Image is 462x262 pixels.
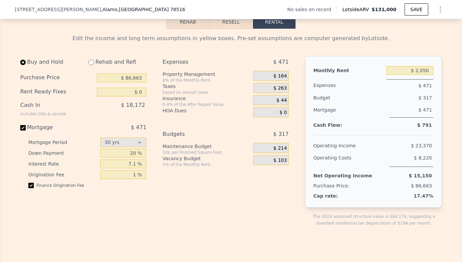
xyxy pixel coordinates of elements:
[313,170,372,182] div: Net Operating Income
[20,99,66,117] div: Cash In
[273,59,289,65] span: $ 471
[417,122,432,128] span: $ 791
[414,193,433,199] span: 17.47%
[28,169,98,180] div: Origination Fee
[277,97,287,104] span: $ 44
[20,88,94,96] div: Rent Ready Fixes
[273,131,289,137] span: $ 317
[20,74,94,82] div: Purchase Price
[20,125,26,130] input: Mortgage$ 471
[20,123,96,132] div: Mortgage
[274,85,287,91] span: $ 263
[274,157,287,164] span: $ 103
[313,152,387,167] div: Operating Costs
[411,183,432,188] span: $ 86,663
[20,34,442,42] div: Edit the income and long term assumptions in yellow boxes. Pre-set assumptions are computer gener...
[28,148,98,158] div: Down Payment
[162,83,251,90] div: Taxes
[418,95,432,100] span: $ 317
[28,158,98,169] div: Interest Rate
[162,107,251,114] div: HOA Dues
[162,102,251,107] div: 0.4% of the After Repair Value
[405,3,428,16] button: SAVE
[418,83,432,88] span: $ 471
[313,123,384,127] div: Cash Flow:
[418,107,432,113] span: $ 471
[287,6,337,13] div: No sales on record
[371,7,396,12] span: $131,000
[306,213,442,227] div: The 2024 assessed structure value is $64,174, suggesting a standard residential tax depreciation ...
[414,155,432,161] span: $ 8,220
[411,143,432,148] span: $ 23,370
[313,140,360,152] div: Operating Income
[20,111,66,117] div: includes title & escrow
[101,6,185,13] span: , Alamo
[162,155,251,162] div: Vacancy Budget
[274,145,287,151] span: $ 214
[313,193,360,199] div: Cap rate:
[162,78,251,83] div: 8% of the Monthly Rent
[28,183,146,194] div: Finance Origination Fee
[162,143,251,150] div: Maintenance Budget
[342,6,371,13] span: Lotside ARV
[162,56,236,68] div: Expenses
[279,110,287,116] span: $ 0
[162,95,251,102] div: Insurance
[118,7,185,12] span: , [GEOGRAPHIC_DATA] 78516
[313,92,360,104] div: Budget
[434,3,447,16] button: Show Options
[20,56,80,68] div: Buy and Hold
[313,104,387,118] div: Mortgage
[83,56,146,68] div: Rehab and Refi
[15,6,101,13] span: [STREET_ADDRESS][PERSON_NAME]
[313,79,384,92] div: Expenses
[131,124,147,130] span: $ 471
[253,15,296,29] button: Rental
[162,128,236,140] div: Budgets
[409,173,432,178] span: $ 15,150
[274,73,287,79] span: $ 164
[162,90,251,95] div: based on annual taxes
[313,64,384,77] div: Monthly Rent
[162,71,251,78] div: Property Management
[162,162,251,167] div: 5% of the Monthly Rent
[121,102,145,108] span: $ 18,172
[28,137,98,148] div: Mortgage Period
[209,15,252,29] button: Resell
[313,182,360,190] div: Purchase Price:
[166,15,209,29] button: Rehab
[162,150,251,155] div: 10¢ per Finished Square Foot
